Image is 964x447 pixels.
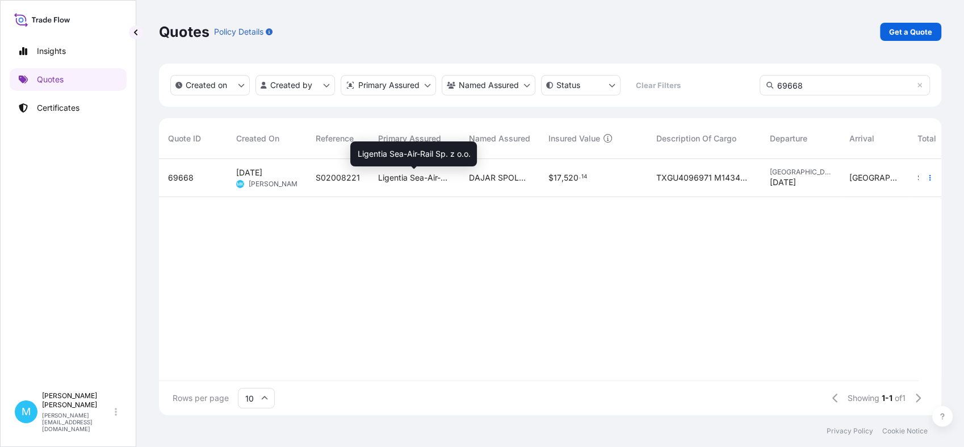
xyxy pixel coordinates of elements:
[849,172,899,183] span: [GEOGRAPHIC_DATA]
[378,172,451,183] span: Ligentia Sea-Air-Rail Sp. z o.o.
[255,75,335,95] button: createdBy Filter options
[237,178,244,190] span: MK
[168,133,201,144] span: Quote ID
[249,179,304,189] span: [PERSON_NAME]
[548,133,600,144] span: Insured Value
[236,167,262,178] span: [DATE]
[170,75,250,95] button: createdOn Filter options
[270,80,312,91] p: Created by
[42,391,112,410] p: [PERSON_NAME] [PERSON_NAME]
[236,133,279,144] span: Created On
[579,175,581,179] span: .
[848,392,879,404] span: Showing
[760,75,930,95] input: Search Quote or Reference...
[186,80,227,91] p: Created on
[882,427,928,436] a: Cookie Notice
[442,75,535,95] button: cargoOwner Filter options
[10,97,127,119] a: Certificates
[770,133,807,144] span: Departure
[22,406,31,417] span: M
[378,133,441,144] span: Primary Assured
[316,172,360,183] span: S02008221
[469,172,530,183] span: DAJAR SPOLKA Z O.O.
[656,172,752,183] span: TXGU4096971 M1434940 40HC 4561.92 KG 65.127 M3 1536 CTN || METAL ORGANIZERS
[581,175,587,179] span: 14
[541,75,621,95] button: certificateStatus Filter options
[469,133,530,144] span: Named Assured
[636,80,681,91] p: Clear Filters
[459,80,519,91] p: Named Assured
[561,174,564,182] span: ,
[214,26,263,37] p: Policy Details
[849,133,874,144] span: Arrival
[341,75,436,95] button: distributor Filter options
[656,133,736,144] span: Description Of Cargo
[917,174,923,182] span: $
[10,40,127,62] a: Insights
[880,23,941,41] a: Get a Quote
[357,148,470,160] span: Ligentia Sea-Air-Rail Sp. z o.o.
[917,133,936,144] span: Total
[626,76,690,94] button: Clear Filters
[827,427,873,436] a: Privacy Policy
[173,392,229,404] span: Rows per page
[554,174,561,182] span: 17
[358,80,420,91] p: Primary Assured
[895,392,906,404] span: of 1
[37,45,66,57] p: Insights
[556,80,580,91] p: Status
[564,174,579,182] span: 520
[168,172,194,183] span: 69668
[42,412,112,432] p: [PERSON_NAME][EMAIL_ADDRESS][DOMAIN_NAME]
[882,392,892,404] span: 1-1
[889,26,932,37] p: Get a Quote
[37,74,64,85] p: Quotes
[770,168,831,177] span: [GEOGRAPHIC_DATA]
[37,102,79,114] p: Certificates
[159,23,209,41] p: Quotes
[10,68,127,91] a: Quotes
[316,133,354,144] span: Reference
[770,177,796,188] span: [DATE]
[548,174,554,182] span: $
